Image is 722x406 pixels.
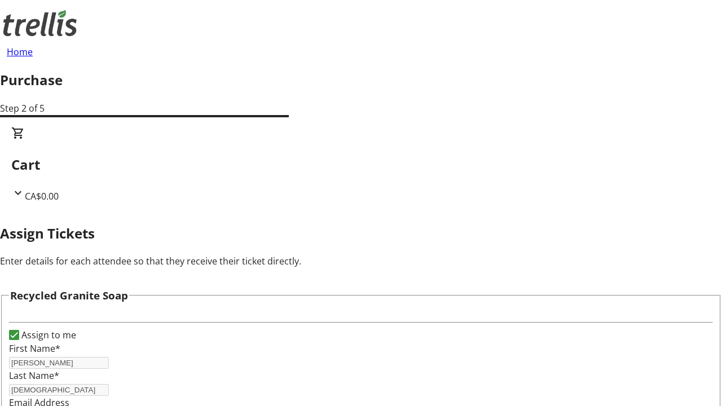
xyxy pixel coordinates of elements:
span: CA$0.00 [25,190,59,202]
h3: Recycled Granite Soap [10,288,128,303]
h2: Cart [11,155,711,175]
label: Last Name* [9,369,59,382]
div: CartCA$0.00 [11,126,711,203]
label: First Name* [9,342,60,355]
label: Assign to me [19,328,76,342]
